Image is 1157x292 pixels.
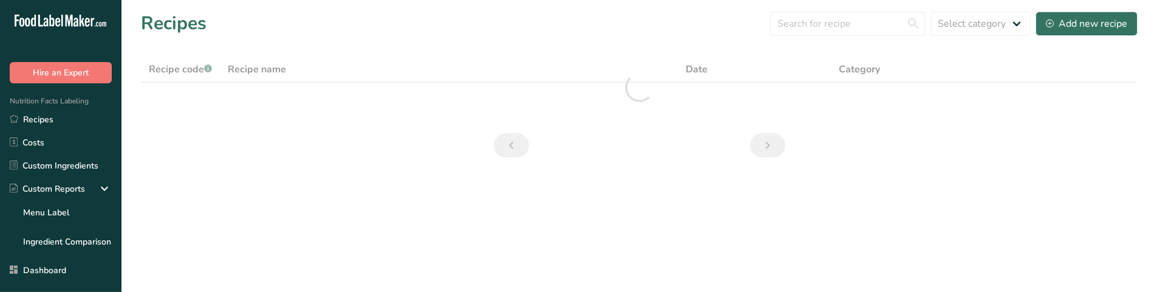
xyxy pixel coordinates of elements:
input: Search for recipe [770,12,926,36]
h1: Recipes [141,10,206,37]
a: Previous page [494,133,529,158]
div: Add new recipe [1046,16,1127,31]
a: Next page [750,133,785,158]
button: Add new recipe [1036,12,1138,36]
button: Hire an Expert [10,62,112,83]
div: Custom Reports [10,182,85,195]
